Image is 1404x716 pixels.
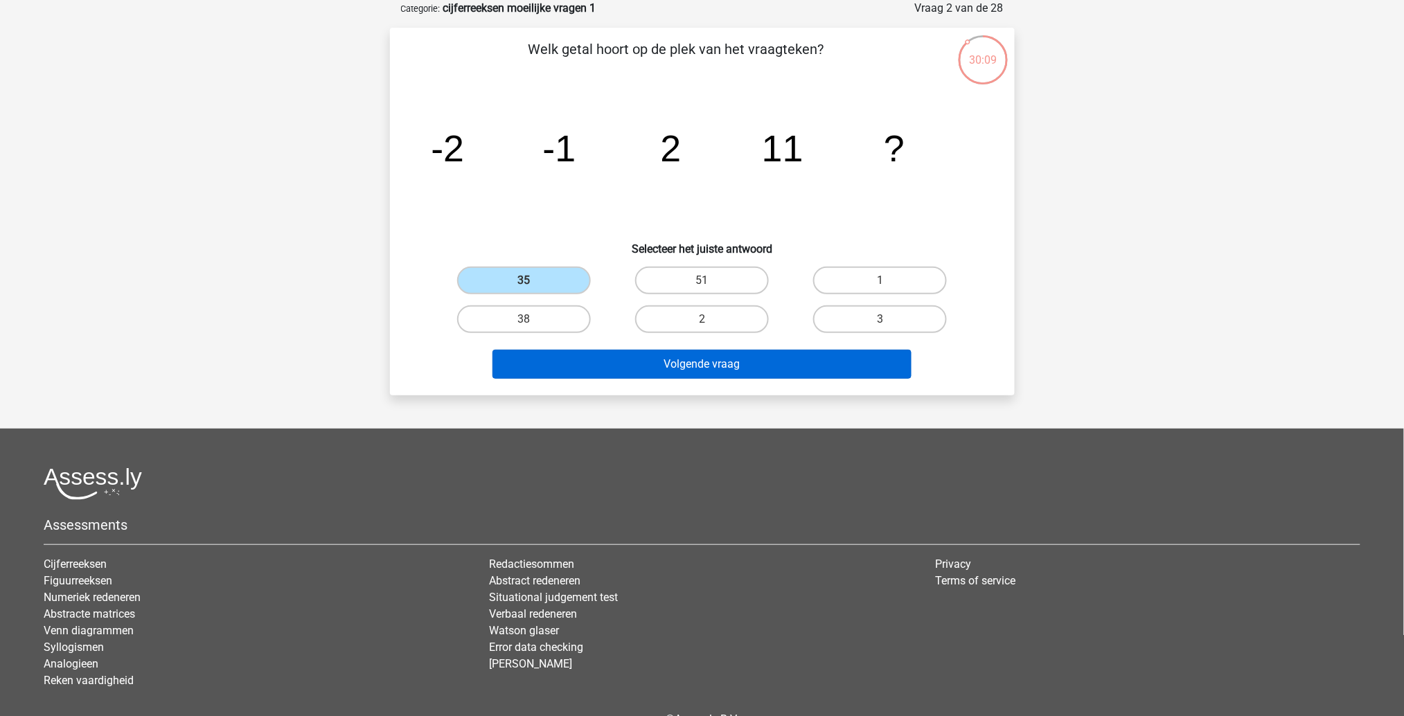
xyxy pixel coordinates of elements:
[412,231,993,256] h6: Selecteer het juiste antwoord
[457,305,591,333] label: 38
[492,350,912,379] button: Volgende vraag
[490,557,575,571] a: Redactiesommen
[44,557,107,571] a: Cijferreeksen
[884,127,905,169] tspan: ?
[44,517,1360,533] h5: Assessments
[490,574,581,587] a: Abstract redeneren
[457,267,591,294] label: 35
[490,641,584,654] a: Error data checking
[412,39,941,80] p: Welk getal hoort op de plek van het vraagteken?
[660,127,681,169] tspan: 2
[44,467,142,500] img: Assessly logo
[490,607,578,620] a: Verbaal redeneren
[813,267,947,294] label: 1
[44,674,134,687] a: Reken vaardigheid
[761,127,803,169] tspan: 11
[935,574,1015,587] a: Terms of service
[542,127,576,169] tspan: -1
[44,607,135,620] a: Abstracte matrices
[431,127,464,169] tspan: -2
[490,624,560,637] a: Watson glaser
[44,624,134,637] a: Venn diagrammen
[443,1,596,15] strong: cijferreeksen moeilijke vragen 1
[44,657,98,670] a: Analogieen
[935,557,971,571] a: Privacy
[813,305,947,333] label: 3
[401,3,441,14] small: Categorie:
[635,305,769,333] label: 2
[44,591,141,604] a: Numeriek redeneren
[490,591,619,604] a: Situational judgement test
[490,657,573,670] a: [PERSON_NAME]
[44,574,112,587] a: Figuurreeksen
[635,267,769,294] label: 51
[44,641,104,654] a: Syllogismen
[957,34,1009,69] div: 30:09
